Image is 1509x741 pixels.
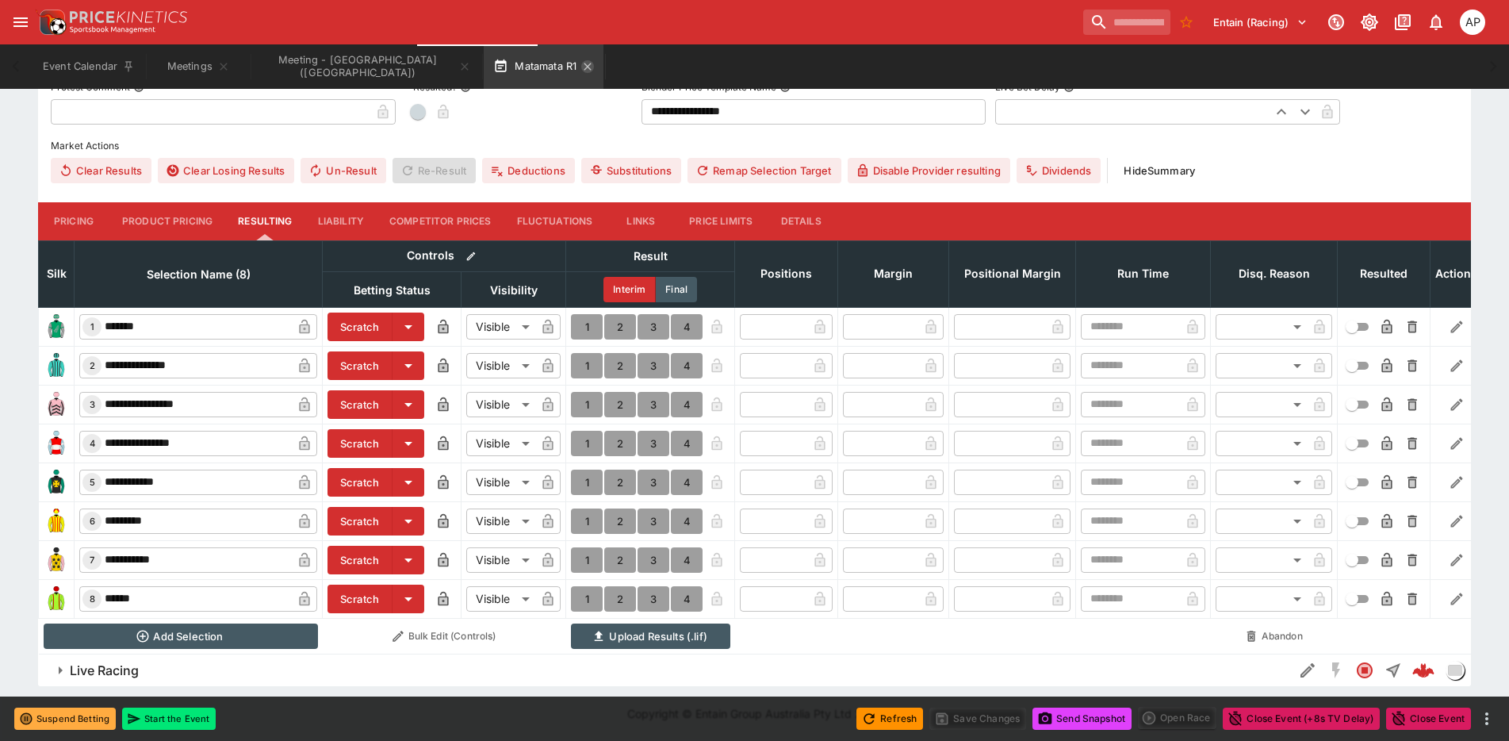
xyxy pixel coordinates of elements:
button: No Bookmarks [1174,10,1199,35]
img: runner 3 [44,392,69,417]
th: Controls [323,240,566,271]
button: 2 [604,586,636,612]
button: Substitutions [581,158,681,183]
th: Margin [838,240,949,307]
button: Abandon [1216,624,1333,649]
div: liveracing [1446,661,1465,680]
button: Scratch [327,351,393,380]
span: 6 [86,516,98,527]
img: runner 2 [44,353,69,378]
div: Visible [466,431,535,456]
img: liveracing [1446,662,1464,679]
button: more [1477,709,1496,728]
button: Clear Losing Results [158,158,294,183]
button: Scratch [327,507,393,536]
button: Close Event [1386,708,1471,730]
input: search [1083,10,1170,35]
img: runner 5 [44,470,69,495]
span: 5 [86,477,98,488]
button: 1 [571,392,603,417]
img: Sportsbook Management [70,26,155,33]
a: 71923306-89ed-4409-ba50-a7a07aedf89e [1408,655,1439,686]
button: 4 [671,392,703,417]
button: 3 [638,392,669,417]
button: Suspend Betting [14,708,116,730]
button: Connected to PK [1322,8,1350,36]
button: 4 [671,314,703,340]
div: Visible [466,392,535,417]
img: runner 7 [44,547,69,573]
div: Visible [466,509,535,534]
button: Allan Pollitt [1455,5,1490,40]
button: 4 [671,509,703,534]
button: Meeting - Matamata (NZ) [252,44,481,89]
button: Toggle light/dark mode [1355,8,1384,36]
th: Actions [1430,240,1483,307]
button: Scratch [327,585,393,613]
span: 3 [86,399,98,410]
button: Scratch [327,390,393,419]
button: Add Selection [44,624,318,649]
img: PriceKinetics Logo [35,6,67,38]
button: 3 [638,314,669,340]
button: Competitor Prices [377,202,504,240]
button: 4 [671,431,703,456]
button: 2 [604,509,636,534]
button: Price Limits [676,202,765,240]
th: Silk [39,240,75,307]
button: Close Event (+8s TV Delay) [1223,708,1380,730]
button: Closed [1350,656,1379,685]
button: 2 [604,353,636,378]
button: Select Tenant [1204,10,1317,35]
div: Visible [466,470,535,495]
button: Resulting [225,202,304,240]
button: Deductions [482,158,575,183]
button: 1 [571,509,603,534]
button: 1 [571,314,603,340]
button: Matamata R1 [484,44,603,89]
button: Scratch [327,313,393,341]
img: runner 1 [44,314,69,340]
th: Disq. Reason [1211,240,1338,307]
button: 2 [604,547,636,573]
button: 1 [571,470,603,495]
span: 2 [86,360,98,371]
img: PriceKinetics [70,11,187,23]
span: Selection Name (8) [129,265,268,284]
img: runner 4 [44,431,69,456]
button: Edit Detail [1293,656,1322,685]
button: Documentation [1388,8,1417,36]
button: Interim [603,277,656,302]
span: 8 [86,593,98,605]
th: Result [566,240,735,271]
button: 1 [571,431,603,456]
button: HideSummary [1114,158,1205,183]
button: 4 [671,547,703,573]
button: Notifications [1422,8,1450,36]
button: 2 [604,392,636,417]
h6: Live Racing [70,662,139,679]
span: Un-Result [301,158,385,183]
button: Remap Selection Target [687,158,841,183]
span: Re-Result [393,158,476,183]
div: Visible [466,547,535,573]
button: Bulk edit [461,246,481,267]
div: Visible [466,586,535,612]
button: 4 [671,586,703,612]
button: Disable Provider resulting [848,158,1010,183]
button: Fluctuations [504,202,606,240]
button: 2 [604,314,636,340]
span: 7 [86,555,98,566]
div: split button [1138,707,1216,729]
button: Send Snapshot [1032,708,1132,730]
label: Market Actions [51,134,1458,158]
button: 1 [571,547,603,573]
button: 3 [638,586,669,612]
button: open drawer [6,8,35,36]
button: Bulk Edit (Controls) [327,624,561,649]
button: Straight [1379,656,1408,685]
button: SGM Disabled [1322,656,1350,685]
button: Pricing [38,202,109,240]
th: Positions [735,240,838,307]
button: 3 [638,431,669,456]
